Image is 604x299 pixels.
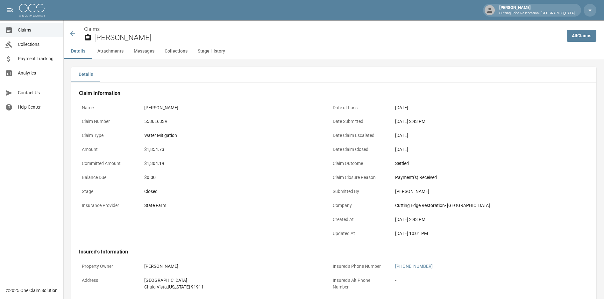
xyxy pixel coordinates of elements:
button: Collections [160,44,193,59]
div: [DATE] 2:43 PM [395,216,570,223]
p: Address [79,274,136,287]
div: details tabs [71,67,596,82]
div: [DATE] [395,104,570,111]
div: Payment(s) Received [395,174,570,181]
div: [PERSON_NAME] [144,263,319,270]
div: $1,854.73 [144,146,319,153]
p: Date Claim Closed [330,143,387,156]
div: anchor tabs [64,44,604,59]
p: Claim Outcome [330,157,387,170]
div: [DATE] [395,132,570,139]
p: Company [330,199,387,212]
button: open drawer [4,4,17,17]
div: [GEOGRAPHIC_DATA] [144,277,319,284]
div: Settled [395,160,570,167]
button: Messages [129,44,160,59]
div: [PERSON_NAME] [144,104,319,111]
h4: Claim Information [79,90,573,96]
div: © 2025 One Claim Solution [6,287,58,294]
span: Analytics [18,70,58,76]
p: Balance Due [79,171,136,184]
p: Claim Number [79,115,136,128]
button: Details [64,44,92,59]
img: ocs-logo-white-transparent.png [19,4,45,17]
p: Insured's Phone Number [330,260,387,273]
div: 5586L633V [144,118,319,125]
a: Claims [84,26,100,32]
div: [PERSON_NAME] [395,188,570,195]
p: Date Submitted [330,115,387,128]
p: Property Owner [79,260,136,273]
div: Chula Vista , [US_STATE] 91911 [144,284,319,290]
p: Stage [79,185,136,198]
p: Insured's Alt Phone Number [330,274,387,293]
span: Help Center [18,104,58,110]
div: Closed [144,188,319,195]
div: $1,304.19 [144,160,319,167]
span: Claims [18,27,58,33]
p: Submitted By [330,185,387,198]
div: [PERSON_NAME] [497,4,577,16]
p: Updated At [330,227,387,240]
p: Insurance Provider [79,199,136,212]
p: Created At [330,213,387,226]
span: Contact Us [18,89,58,96]
div: Water Mitigation [144,132,319,139]
span: Payment Tracking [18,55,58,62]
p: Committed Amount [79,157,136,170]
div: $0.00 [144,174,319,181]
a: AllClaims [567,30,596,42]
div: [DATE] 10:01 PM [395,230,570,237]
div: - [395,277,570,284]
span: Collections [18,41,58,48]
button: Details [71,67,100,82]
h2: [PERSON_NAME] [94,33,562,42]
h4: Insured's Information [79,249,573,255]
p: Name [79,102,136,114]
div: [DATE] 2:43 PM [395,118,570,125]
div: Cutting Edge Restoration- [GEOGRAPHIC_DATA] [395,202,570,209]
p: Claim Type [79,129,136,142]
p: Claim Closure Reason [330,171,387,184]
button: Attachments [92,44,129,59]
p: Cutting Edge Restoration- [GEOGRAPHIC_DATA] [499,11,575,16]
a: [PHONE_NUMBER] [395,264,433,269]
div: [DATE] [395,146,570,153]
p: Date of Loss [330,102,387,114]
p: Amount [79,143,136,156]
p: Date Claim Escalated [330,129,387,142]
div: State Farm [144,202,319,209]
button: Stage History [193,44,230,59]
nav: breadcrumb [84,25,562,33]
